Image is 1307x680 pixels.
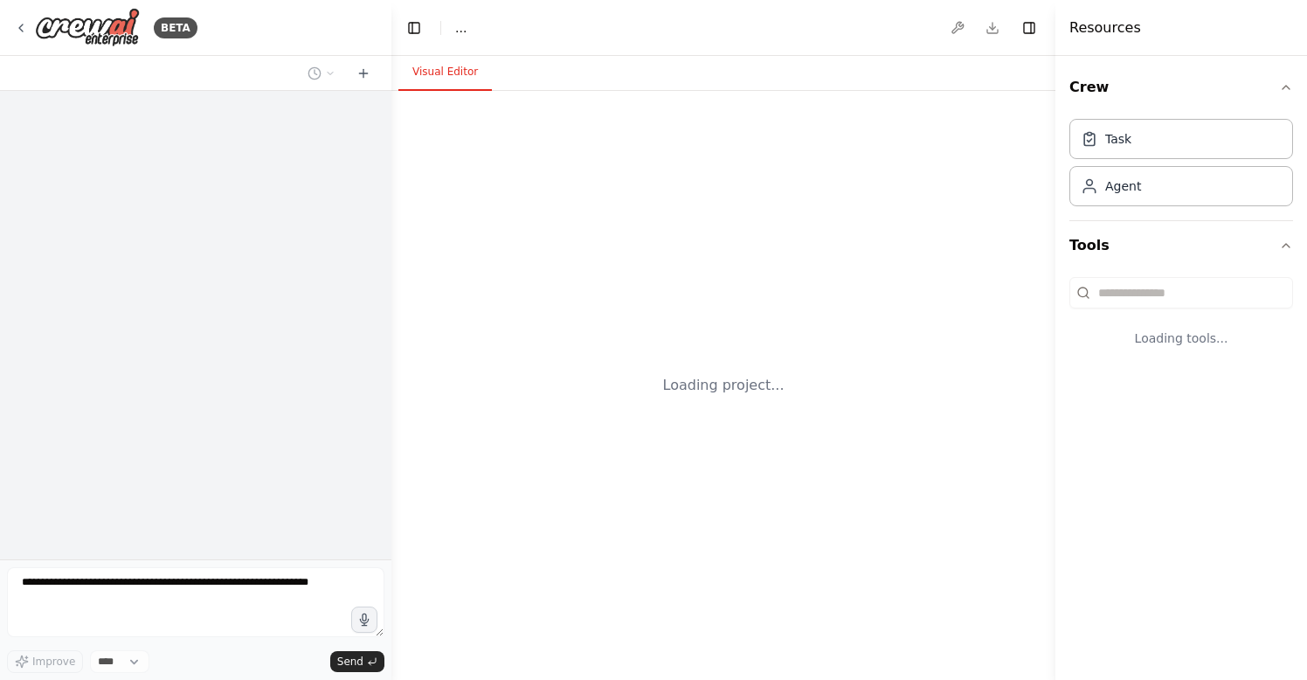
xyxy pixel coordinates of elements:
[351,607,377,633] button: Click to speak your automation idea
[1069,63,1293,112] button: Crew
[1069,17,1141,38] h4: Resources
[663,375,785,396] div: Loading project...
[154,17,197,38] div: BETA
[455,19,467,37] span: ...
[301,63,342,84] button: Switch to previous chat
[398,54,492,91] button: Visual Editor
[337,655,363,669] span: Send
[1069,316,1293,361] div: Loading tools...
[7,650,83,673] button: Improve
[402,16,426,40] button: Hide left sidebar
[1105,177,1141,195] div: Agent
[1069,270,1293,375] div: Tools
[455,19,467,37] nav: breadcrumb
[35,8,140,47] img: Logo
[349,63,377,84] button: Start a new chat
[1017,16,1041,40] button: Hide right sidebar
[330,651,384,672] button: Send
[1069,221,1293,270] button: Tools
[1069,112,1293,220] div: Crew
[32,655,75,669] span: Improve
[1105,130,1131,148] div: Task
